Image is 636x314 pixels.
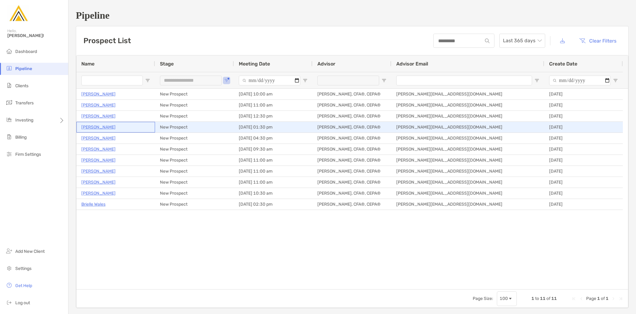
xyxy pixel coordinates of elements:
span: Name [81,61,94,67]
span: Advisor [317,61,335,67]
div: [PERSON_NAME][EMAIL_ADDRESS][DOMAIN_NAME] [391,144,544,155]
a: Brielle Wales [81,200,105,208]
a: [PERSON_NAME] [81,112,116,120]
div: [DATE] [544,166,623,177]
div: New Prospect [155,188,234,199]
div: Page Size [497,291,517,306]
a: [PERSON_NAME] [81,178,116,186]
div: [DATE] 01:30 pm [234,122,312,133]
button: Open Filter Menu [613,78,618,83]
h3: Prospect List [83,36,131,45]
div: New Prospect [155,89,234,99]
span: Stage [160,61,174,67]
span: Pipeline [15,66,32,71]
span: Investing [15,118,33,123]
div: [DATE] 10:00 am [234,89,312,99]
div: [DATE] 10:30 am [234,188,312,199]
span: Meeting Date [239,61,270,67]
a: [PERSON_NAME] [81,90,116,98]
a: [PERSON_NAME] [81,156,116,164]
img: transfers icon [6,99,13,106]
img: billing icon [6,133,13,140]
div: [PERSON_NAME], CFA®, CEPA® [312,89,391,99]
div: New Prospect [155,122,234,133]
div: [DATE] [544,199,623,210]
div: [PERSON_NAME], CFA®, CEPA® [312,166,391,177]
div: [DATE] [544,133,623,144]
div: [DATE] 04:30 pm [234,133,312,144]
img: clients icon [6,82,13,89]
div: [PERSON_NAME][EMAIL_ADDRESS][DOMAIN_NAME] [391,199,544,210]
img: investing icon [6,116,13,123]
a: [PERSON_NAME] [81,134,116,142]
button: Open Filter Menu [224,78,229,83]
img: get-help icon [6,282,13,289]
div: [DATE] [544,155,623,166]
button: Open Filter Menu [145,78,150,83]
div: New Prospect [155,144,234,155]
div: [PERSON_NAME], CFA®, CEPA® [312,177,391,188]
div: [PERSON_NAME], CFA®, CEPA® [312,122,391,133]
div: 100 [500,296,508,301]
span: Settings [15,266,31,271]
a: [PERSON_NAME] [81,145,116,153]
div: [PERSON_NAME], CFA®, CEPA® [312,155,391,166]
span: Transfers [15,100,34,106]
div: [DATE] [544,89,623,99]
a: [PERSON_NAME] [81,189,116,197]
a: [PERSON_NAME] [81,123,116,131]
button: Open Filter Menu [534,78,539,83]
div: New Prospect [155,177,234,188]
img: firm-settings icon [6,150,13,158]
span: Log out [15,300,30,305]
div: [DATE] 09:30 am [234,144,312,155]
img: logout icon [6,299,13,306]
span: 1 [531,296,534,301]
span: Clients [15,83,28,88]
div: [PERSON_NAME][EMAIL_ADDRESS][DOMAIN_NAME] [391,133,544,144]
div: Last Page [618,296,623,301]
div: [PERSON_NAME], CFA®, CEPA® [312,133,391,144]
div: [PERSON_NAME][EMAIL_ADDRESS][DOMAIN_NAME] [391,155,544,166]
div: New Prospect [155,111,234,121]
div: [DATE] 11:00 am [234,177,312,188]
div: [PERSON_NAME][EMAIL_ADDRESS][DOMAIN_NAME] [391,188,544,199]
img: settings icon [6,264,13,272]
button: Open Filter Menu [303,78,308,83]
span: of [546,296,550,301]
span: Create Date [549,61,577,67]
input: Meeting Date Filter Input [239,76,300,85]
input: Name Filter Input [81,76,143,85]
div: [DATE] [544,144,623,155]
div: [PERSON_NAME][EMAIL_ADDRESS][DOMAIN_NAME] [391,122,544,133]
div: [PERSON_NAME][EMAIL_ADDRESS][DOMAIN_NAME] [391,111,544,121]
span: Dashboard [15,49,37,54]
p: [PERSON_NAME] [81,101,116,109]
input: Advisor Email Filter Input [396,76,532,85]
div: [DATE] [544,177,623,188]
div: New Prospect [155,166,234,177]
div: [DATE] 11:00 am [234,155,312,166]
span: Firm Settings [15,152,41,157]
input: Create Date Filter Input [549,76,611,85]
button: Clear Filters [575,34,621,47]
span: Add New Client [15,249,45,254]
img: pipeline icon [6,65,13,72]
div: [PERSON_NAME], CFA®, CEPA® [312,144,391,155]
div: [DATE] 12:30 pm [234,111,312,121]
div: New Prospect [155,155,234,166]
img: dashboard icon [6,47,13,55]
span: Page [586,296,596,301]
span: to [535,296,539,301]
div: [PERSON_NAME], CFA®, CEPA® [312,188,391,199]
span: 11 [551,296,557,301]
a: [PERSON_NAME] [81,167,116,175]
div: Next Page [611,296,616,301]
